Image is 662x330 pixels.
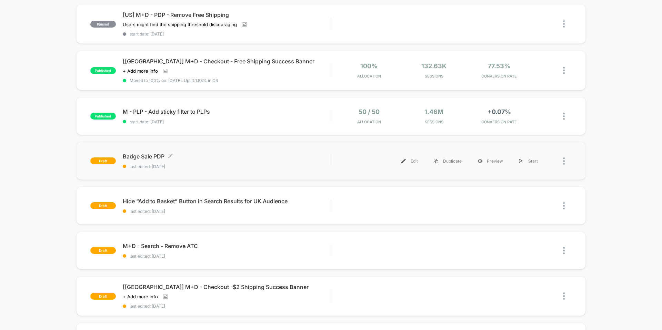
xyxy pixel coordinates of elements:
span: Badge Sale PDP [123,153,331,160]
img: close [563,247,565,254]
span: published [90,67,116,74]
img: menu [401,159,406,163]
span: Sessions [403,74,465,79]
span: draft [90,202,116,209]
span: last edited: [DATE] [123,209,331,214]
span: draft [90,157,116,164]
span: start date: [DATE] [123,31,331,37]
span: Allocation [357,74,381,79]
img: close [563,292,565,300]
span: [US] M+D - PDP - Remove Free Shipping [123,11,331,18]
span: [[GEOGRAPHIC_DATA]] M+D - Checkout -$2 Shipping Success Banner [123,283,331,290]
span: Allocation [357,120,381,124]
span: start date: [DATE] [123,119,331,124]
div: Edit [393,153,426,169]
img: close [563,67,565,74]
span: last edited: [DATE] [123,254,331,259]
span: 1.46M [424,108,443,115]
img: close [563,113,565,120]
span: Users might find the shipping threshold discouraging [123,22,237,27]
span: +0.07% [488,108,511,115]
span: CONVERSION RATE [468,120,530,124]
img: menu [519,159,522,163]
span: M - PLP - Add sticky filter to PLPs [123,108,331,115]
span: published [90,113,116,120]
span: paused [90,21,116,28]
div: Duplicate [426,153,470,169]
img: close [563,157,565,165]
span: 132.63k [421,62,447,70]
span: [[GEOGRAPHIC_DATA]] M+D - Checkout - Free Shipping Success Banner [123,58,331,65]
span: + Add more info [123,294,158,299]
span: CONVERSION RATE [468,74,530,79]
span: 50 / 50 [359,108,380,115]
span: last edited: [DATE] [123,164,331,169]
span: M+D - Search - Remove ATC [123,243,331,249]
div: Start [511,153,546,169]
div: Preview [470,153,511,169]
span: + Add more info [123,68,158,74]
span: Moved to 100% on: [DATE] . Uplift: 1.83% in CR [130,78,218,83]
img: menu [434,159,438,163]
span: draft [90,293,116,300]
span: 77.53% [488,62,510,70]
span: draft [90,247,116,254]
img: close [563,20,565,28]
span: Sessions [403,120,465,124]
span: last edited: [DATE] [123,303,331,309]
span: 100% [360,62,378,70]
img: close [563,202,565,209]
span: Hide “Add to Basket” Button in Search Results for UK Audience [123,198,331,205]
